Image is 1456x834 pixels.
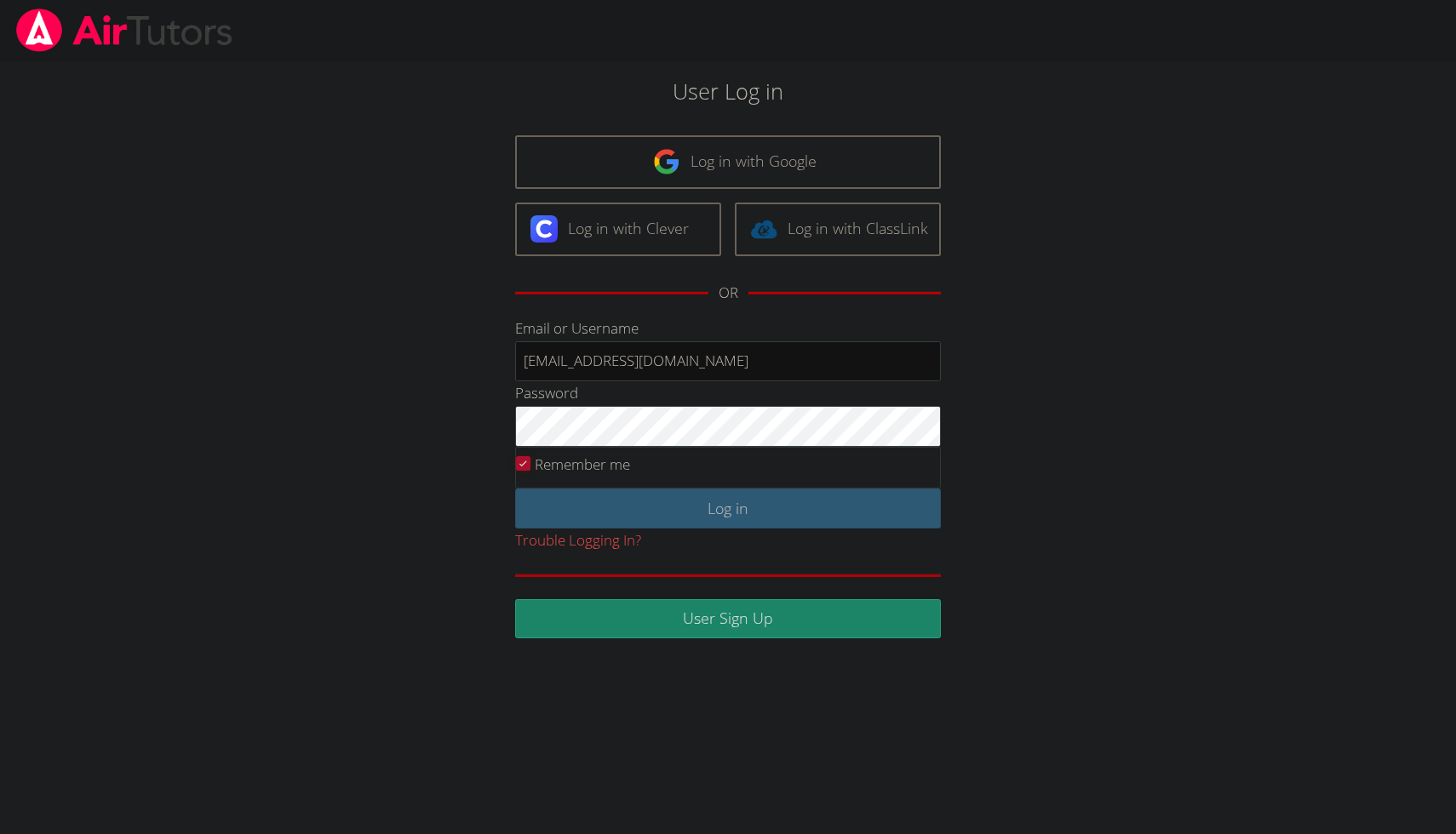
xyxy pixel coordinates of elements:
img: airtutors_banner-c4298cdbf04f3fff15de1276eac7730deb9818008684d7c2e4769d2f7ddbe033.png [14,9,234,52]
img: classlink-logo-d6bb404cc1216ec64c9a2012d9dc4662098be43eaf13dc465df04b49fa7ab582.svg [750,215,777,243]
label: Email or Username [515,318,639,338]
a: Log in with Google [515,135,941,189]
img: clever-logo-6eab21bc6e7a338710f1a6ff85c0baf02591cd810cc4098c63d3a4b26e2feb20.svg [530,215,558,243]
div: OR [719,281,738,306]
a: Log in with Clever [515,203,721,256]
button: Trouble Logging In? [515,528,641,553]
a: User Sign Up [515,599,941,639]
input: Log in [515,488,941,528]
a: Log in with ClassLink [735,203,941,256]
img: google-logo-50288ca7cdecda66e5e0955fdab243c47b7ad437acaf1139b6f446037453330a.svg [653,148,680,175]
label: Password [515,383,578,403]
label: Remember me [535,454,630,474]
h2: User Log in [335,75,1121,107]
